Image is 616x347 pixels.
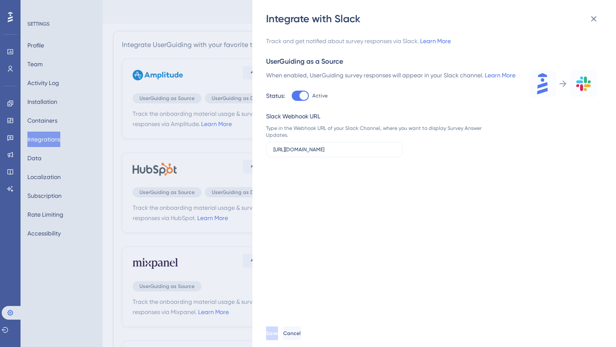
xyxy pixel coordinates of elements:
[266,330,278,337] span: Save
[283,330,301,337] span: Cancel
[266,70,515,80] div: When enabled, UserGuiding survey responses will appear in your Slack channel.
[266,125,482,138] div: Type in the Webhook URL of your Slack Channel, where you want to display Survey Answer Updates.
[266,56,597,67] div: UserGuiding as a Source
[312,92,328,99] span: Active
[485,72,515,79] a: Learn More
[266,36,597,46] div: Track and get notified about survey responses via Slack.
[283,326,301,340] button: Cancel
[266,91,285,101] div: Status:
[266,326,278,340] button: Save
[266,12,604,26] div: Integrate with Slack
[266,111,482,121] div: Slack Webhook URL
[273,147,396,153] input: https://hooks.slack.com/services
[420,38,451,44] a: Learn More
